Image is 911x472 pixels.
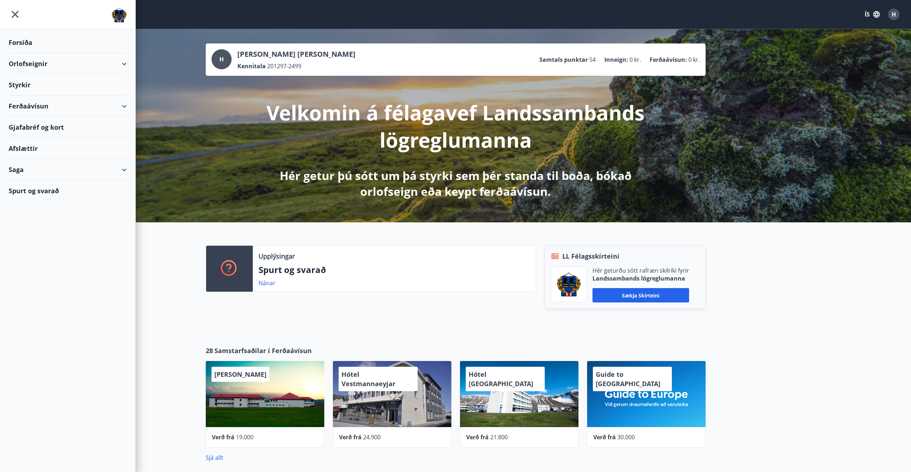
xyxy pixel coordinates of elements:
[9,32,127,53] div: Forsíða
[557,273,581,296] img: 1cqKbADZNYZ4wXUG0EC2JmCwhQh0Y6EN22Kw4FTY.png
[214,346,312,355] span: Samstarfsaðilar í Ferðaávísun
[206,454,223,462] a: Sjá allt
[9,138,127,159] div: Afslættir
[206,346,213,355] span: 28
[892,10,896,18] span: H
[267,62,301,70] span: 201297-2499
[861,8,884,21] button: ÍS
[9,180,127,201] div: Spurt og svarað
[236,433,254,441] span: 19.000
[539,56,588,64] p: Samtals punktar
[589,56,596,64] span: 54
[604,56,628,64] p: Inneign :
[562,251,619,261] span: LL Félagsskírteini
[592,288,689,302] button: Sækja skírteini
[237,62,266,70] p: Kennitala
[341,370,395,388] span: Hótel Vestmannaeyjar
[237,49,355,59] p: [PERSON_NAME] [PERSON_NAME]
[490,433,508,441] span: 21.800
[469,370,533,388] span: Hótel [GEOGRAPHIC_DATA]
[688,56,700,64] span: 0 kr.
[9,53,127,74] div: Orlofseignir
[266,168,645,199] p: Hér getur þú sótt um þá styrki sem þér standa til boða, bókað orlofseign eða keypt ferðaávísun.
[9,96,127,117] div: Ferðaávísun
[466,433,489,441] span: Verð frá
[219,55,224,63] span: H
[650,56,687,64] p: Ferðaávísun :
[266,99,645,153] p: Velkomin á félagavef Landssambands lögreglumanna
[9,159,127,180] div: Saga
[9,117,127,138] div: Gjafabréf og kort
[259,279,275,287] a: Nánar
[629,56,641,64] span: 0 kr.
[363,433,381,441] span: 24.900
[259,264,530,276] p: Spurt og svarað
[592,274,689,282] p: Landssambands lögreglumanna
[592,267,689,274] p: Hér geturðu sótt rafræn skilríki fyrir
[112,8,127,22] img: union_logo
[593,433,616,441] span: Verð frá
[212,433,234,441] span: Verð frá
[214,370,266,379] span: [PERSON_NAME]
[596,370,660,388] span: Guide to [GEOGRAPHIC_DATA]
[9,74,127,96] div: Styrkir
[259,251,295,261] p: Upplýsingar
[339,433,362,441] span: Verð frá
[9,8,22,21] button: menu
[617,433,635,441] span: 30.000
[885,6,902,23] button: H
